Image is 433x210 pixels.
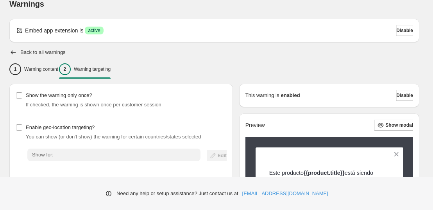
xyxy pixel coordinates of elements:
p: This warning is [245,92,279,99]
button: Disable [396,90,413,101]
h2: Back to all warnings [20,49,66,56]
div: 2 [59,63,71,75]
p: Warning content [24,66,58,72]
button: Show modal [374,120,413,131]
p: Warning targeting [74,66,111,72]
span: If checked, the warning is shown once per customer session [26,102,161,108]
span: Disable [396,27,413,34]
div: 1 [9,63,21,75]
a: [EMAIL_ADDRESS][DOMAIN_NAME] [242,190,328,197]
button: 2Warning targeting [59,61,111,77]
strong: enabled [281,92,300,99]
span: You can show (or don't show) the warning for certain countries/states selected [26,134,201,140]
button: 1Warning content [9,61,58,77]
span: Show for: [32,152,54,158]
span: Enable geo-location targeting? [26,124,95,130]
strong: {{product.title}} [304,170,345,176]
button: Disable [396,25,413,36]
span: Show the warning only once? [26,92,92,98]
span: Disable [396,92,413,99]
p: Este producto está siendo confeccionado especialmente para ti, por lo que es un artículo por enca... [269,169,390,200]
p: Embed app extension is [25,27,83,34]
h2: Preview [245,122,265,129]
span: active [88,27,100,34]
span: Show modal [385,122,413,128]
